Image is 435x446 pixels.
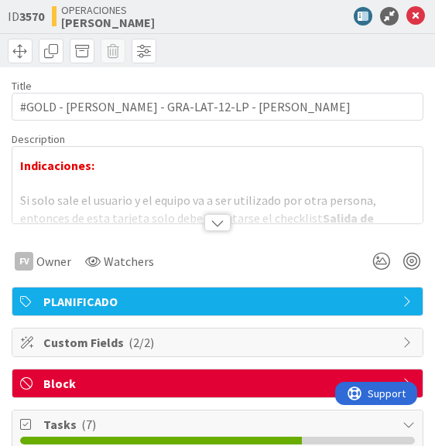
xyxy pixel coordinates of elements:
[128,335,154,350] span: ( 2/2 )
[8,7,44,26] span: ID
[43,415,395,434] span: Tasks
[81,417,96,432] span: ( 7 )
[12,132,65,146] span: Description
[104,252,154,271] span: Watchers
[43,292,395,311] span: PLANIFICADO
[61,4,155,16] span: OPERACIONES
[43,333,395,352] span: Custom Fields
[15,252,33,271] div: FV
[19,9,44,24] b: 3570
[43,374,395,393] span: Block
[12,79,32,93] label: Title
[36,252,71,271] span: Owner
[61,16,155,29] b: [PERSON_NAME]
[12,93,423,121] input: type card name here...
[33,2,70,21] span: Support
[20,158,94,173] strong: Indicaciones:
